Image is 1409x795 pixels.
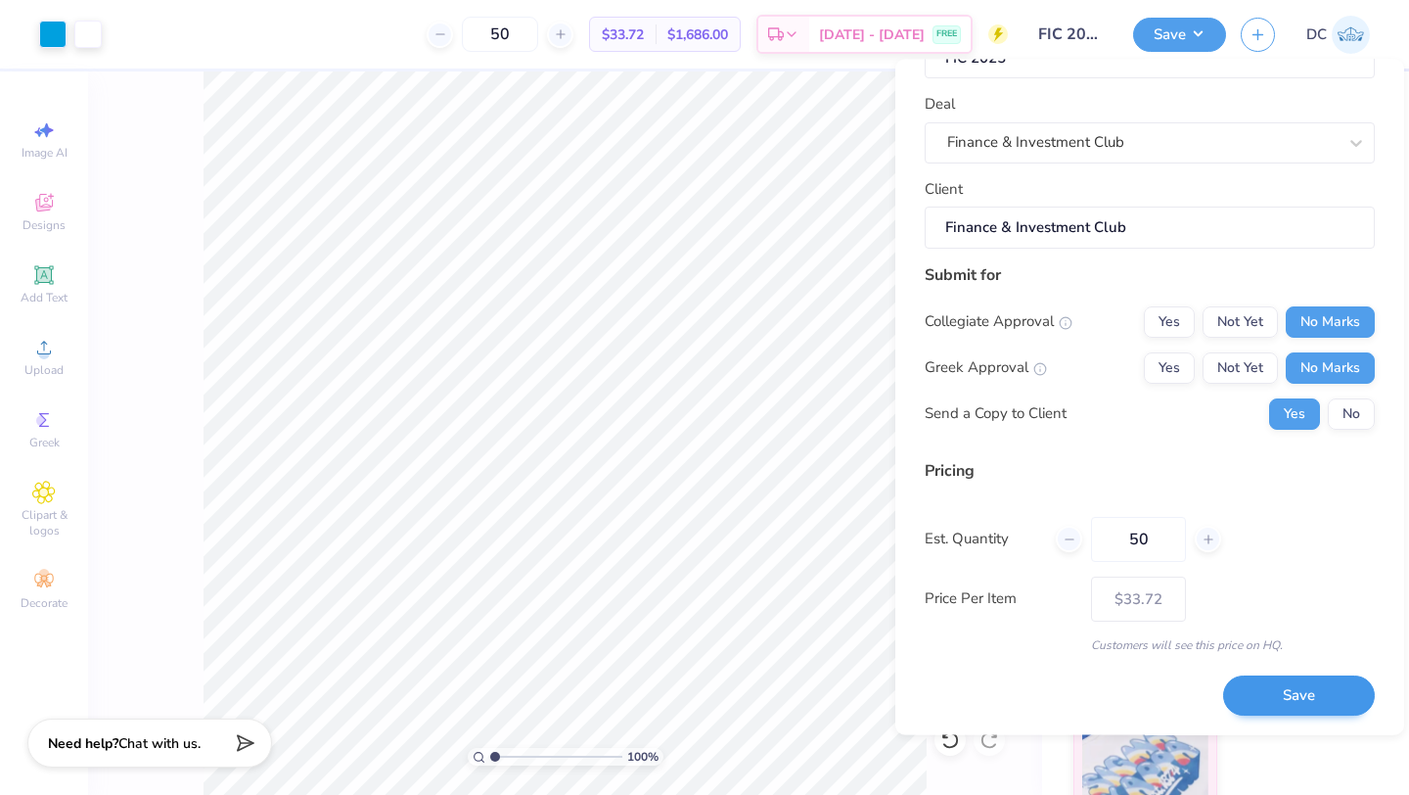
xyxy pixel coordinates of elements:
[1203,306,1278,338] button: Not Yet
[1203,352,1278,384] button: Not Yet
[936,27,957,41] span: FREE
[29,435,60,450] span: Greek
[1133,18,1226,52] button: Save
[1144,352,1195,384] button: Yes
[925,357,1047,380] div: Greek Approval
[925,94,955,117] label: Deal
[1286,352,1375,384] button: No Marks
[925,178,963,201] label: Client
[10,507,78,538] span: Clipart & logos
[925,459,1375,483] div: Pricing
[48,734,118,753] strong: Need help?
[925,208,1375,250] input: e.g. Ethan Linker
[1269,398,1320,430] button: Yes
[1306,23,1327,46] span: DC
[925,403,1067,426] div: Send a Copy to Client
[21,595,68,611] span: Decorate
[23,217,66,233] span: Designs
[925,529,1041,551] label: Est. Quantity
[627,748,659,766] span: 100 %
[925,636,1375,654] div: Customers will see this price on HQ.
[1332,16,1370,54] img: Diego Campos
[22,145,68,161] span: Image AI
[1286,306,1375,338] button: No Marks
[1328,398,1375,430] button: No
[602,24,644,45] span: $33.72
[462,17,538,52] input: – –
[925,311,1072,334] div: Collegiate Approval
[1144,306,1195,338] button: Yes
[1223,677,1375,717] button: Save
[118,734,201,753] span: Chat with us.
[1023,15,1118,54] input: Untitled Design
[21,290,68,305] span: Add Text
[1091,517,1186,562] input: – –
[667,24,728,45] span: $1,686.00
[925,263,1375,287] div: Submit for
[24,362,64,378] span: Upload
[925,588,1076,611] label: Price Per Item
[819,24,925,45] span: [DATE] - [DATE]
[1306,16,1370,54] a: DC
